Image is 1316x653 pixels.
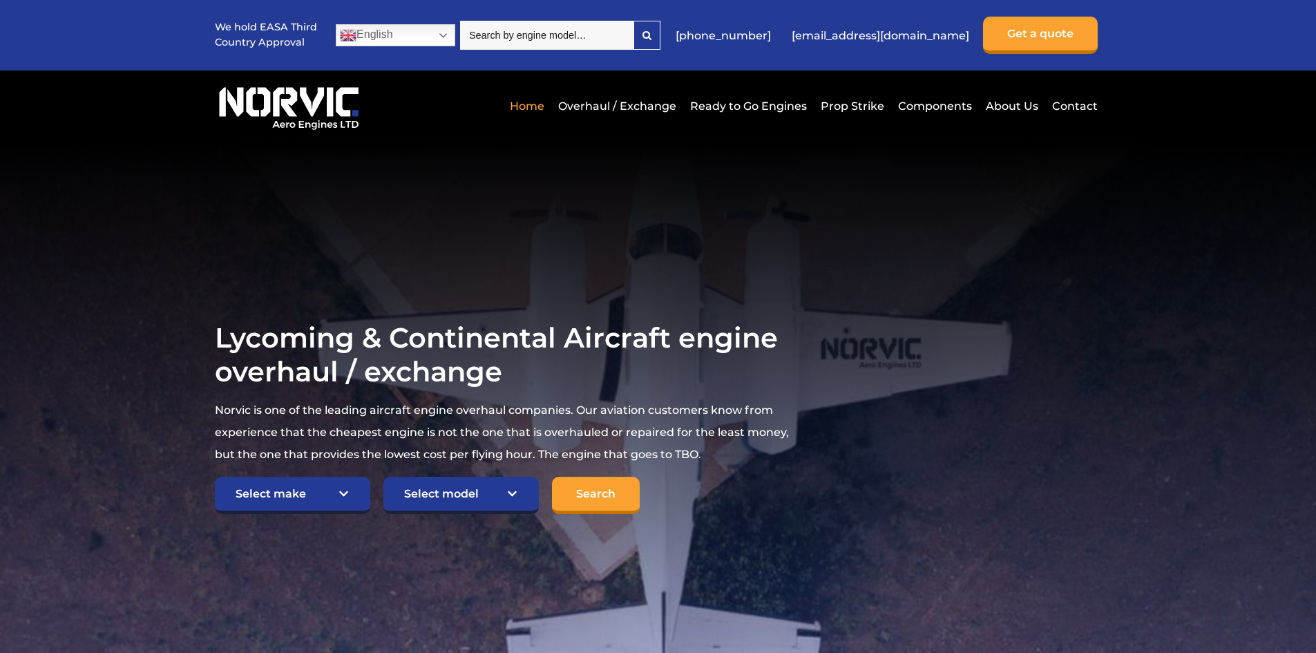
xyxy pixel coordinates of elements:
img: Norvic Aero Engines logo [215,81,363,131]
img: en [340,27,356,44]
input: Search [552,477,640,514]
a: Contact [1049,89,1098,123]
a: English [336,24,455,46]
input: Search by engine model… [460,21,633,50]
a: Prop Strike [817,89,888,123]
a: About Us [982,89,1042,123]
a: [EMAIL_ADDRESS][DOMAIN_NAME] [785,19,976,53]
a: Get a quote [983,17,1098,54]
a: [PHONE_NUMBER] [669,19,778,53]
a: Ready to Go Engines [687,89,810,123]
p: We hold EASA Third Country Approval [215,20,318,50]
p: Norvic is one of the leading aircraft engine overhaul companies. Our aviation customers know from... [215,399,791,466]
h1: Lycoming & Continental Aircraft engine overhaul / exchange [215,321,791,388]
a: Overhaul / Exchange [555,89,680,123]
a: Components [895,89,975,123]
a: Home [506,89,548,123]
